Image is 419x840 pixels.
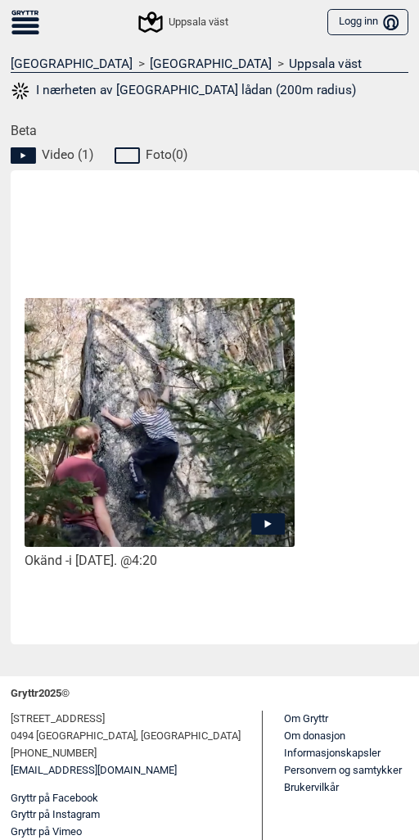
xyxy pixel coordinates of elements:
[11,56,133,72] a: [GEOGRAPHIC_DATA]
[11,80,356,102] button: I nærheten av [GEOGRAPHIC_DATA] lådan (200m radius)
[289,56,362,72] a: Uppsala väst
[69,553,157,568] span: i [DATE]. @4:20
[146,147,187,163] span: Foto ( 0 )
[11,806,100,824] button: Gryttr på Instagram
[25,553,295,570] div: Okänd -
[11,56,408,72] nav: > >
[150,56,272,72] a: [GEOGRAPHIC_DATA]
[284,764,402,776] a: Personvern og samtykker
[141,12,228,32] div: Uppsala väst
[42,147,93,163] span: Video ( 1 )
[11,745,97,762] span: [PHONE_NUMBER]
[11,123,419,644] div: Beta
[327,9,408,36] button: Logg inn
[11,728,241,745] span: 0494 [GEOGRAPHIC_DATA], [GEOGRAPHIC_DATA]
[284,729,345,742] a: Om donasjon
[284,781,339,793] a: Brukervilkår
[284,712,328,725] a: Om Gryttr
[11,762,177,779] a: [EMAIL_ADDRESS][DOMAIN_NAME]
[25,298,295,549] img: Okand pa Svarta ladan
[11,676,408,711] div: Gryttr 2025 ©
[11,790,98,807] button: Gryttr på Facebook
[284,747,381,759] a: Informasjonskapsler
[11,711,105,728] span: [STREET_ADDRESS]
